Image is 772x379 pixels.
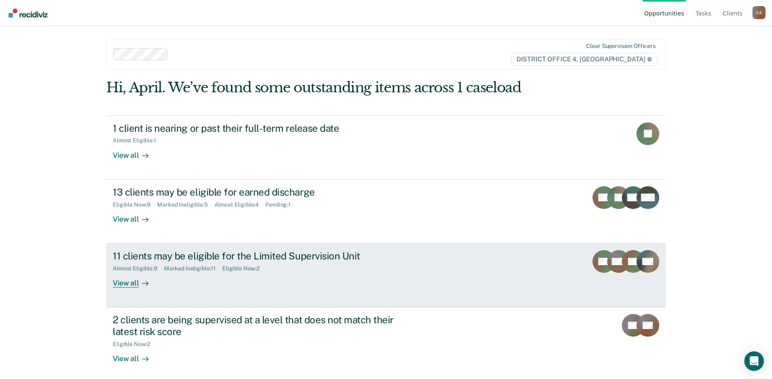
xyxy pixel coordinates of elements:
div: Clear supervision officers [586,43,655,50]
div: View all [113,272,158,288]
div: 11 clients may be eligible for the Limited Supervision Unit [113,250,398,262]
div: Almost Eligible : 1 [113,137,163,144]
div: Eligible Now : 2 [222,265,266,272]
div: View all [113,144,158,160]
div: Open Intercom Messenger [744,351,764,371]
div: Almost Eligible : 9 [113,265,164,272]
a: 13 clients may be eligible for earned dischargeEligible Now:9Marked Ineligible:5Almost Eligible:4... [106,180,666,244]
div: Marked Ineligible : 5 [157,201,214,208]
a: 11 clients may be eligible for the Limited Supervision UnitAlmost Eligible:9Marked Ineligible:11E... [106,244,666,307]
div: Marked Ineligible : 11 [164,265,222,272]
div: Eligible Now : 2 [113,341,157,348]
div: Pending : 1 [265,201,297,208]
div: 1 client is nearing or past their full-term release date [113,122,398,134]
span: DISTRICT OFFICE 4, [GEOGRAPHIC_DATA] [511,53,657,66]
div: View all [113,348,158,364]
div: Eligible Now : 9 [113,201,157,208]
button: Profile dropdown button [752,6,765,19]
div: Hi, April. We’ve found some outstanding items across 1 caseload [106,79,554,96]
a: 1 client is nearing or past their full-term release dateAlmost Eligible:1View all [106,115,666,180]
div: Almost Eligible : 4 [214,201,266,208]
div: C A [752,6,765,19]
div: View all [113,208,158,224]
img: Recidiviz [9,9,48,17]
div: 2 clients are being supervised at a level that does not match their latest risk score [113,314,398,338]
div: 13 clients may be eligible for earned discharge [113,186,398,198]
